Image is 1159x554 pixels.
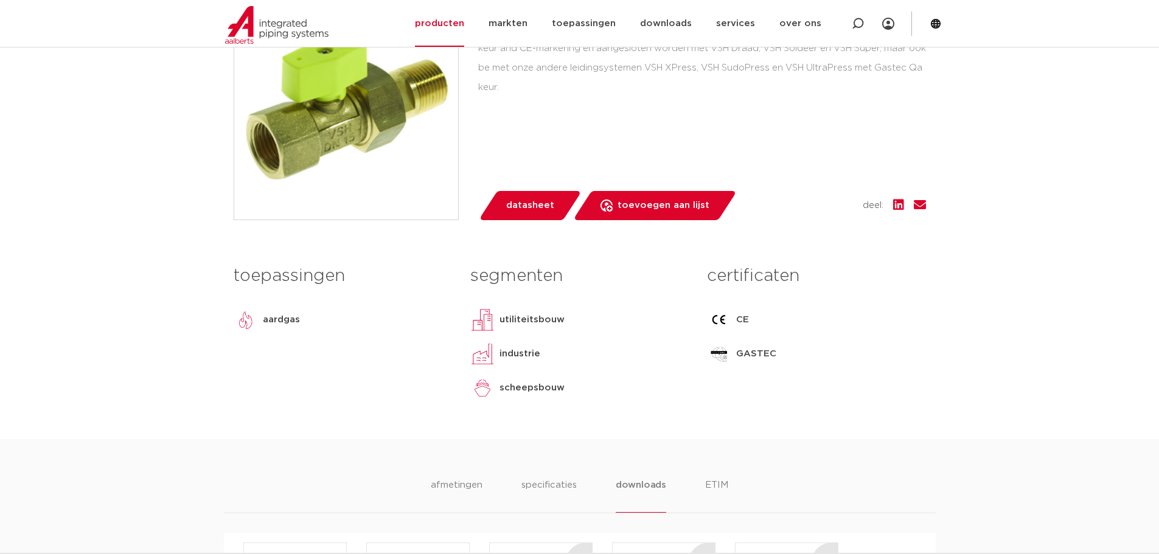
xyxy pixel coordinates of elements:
li: ETIM [705,478,728,513]
img: aardgas [234,308,258,332]
a: datasheet [478,191,582,220]
h3: certificaten [707,264,925,288]
p: GASTEC [736,347,776,361]
p: utiliteitsbouw [499,313,565,327]
span: datasheet [506,196,554,215]
p: CE [736,313,749,327]
img: GASTEC [707,342,731,366]
img: utiliteitsbouw [470,308,495,332]
span: deel: [863,198,883,213]
h3: segmenten [470,264,689,288]
span: toevoegen aan lijst [618,196,709,215]
div: The VSH gaskogelkraan K1019 binnendraad x wartelkoppeling met buitendraad heeft Gastec Qa keur an... [478,19,926,97]
li: specificaties [521,478,577,513]
h3: toepassingen [234,264,452,288]
p: scheepsbouw [499,381,565,395]
img: CE [707,308,731,332]
p: industrie [499,347,540,361]
li: afmetingen [431,478,482,513]
p: aardgas [263,313,300,327]
img: industrie [470,342,495,366]
li: downloads [616,478,666,513]
img: scheepsbouw [470,376,495,400]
